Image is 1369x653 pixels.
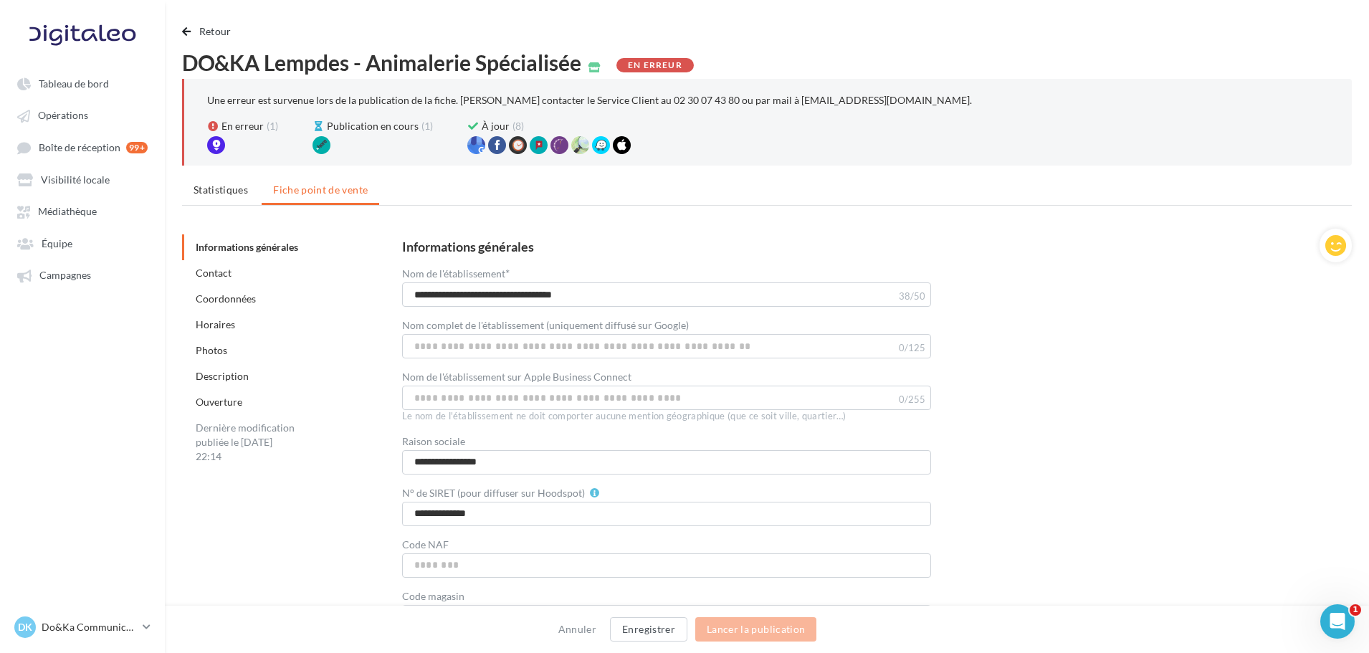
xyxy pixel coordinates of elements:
[899,292,925,301] label: 38/50
[9,102,156,128] a: Opérations
[9,166,156,192] a: Visibilité locale
[196,267,232,279] a: Contact
[39,270,91,282] span: Campagnes
[402,410,931,423] div: Le nom de l'établissement ne doit comporter aucune mention géographique (que ce soit ville, quart...
[221,119,264,133] span: En erreur
[38,206,97,218] span: Médiathèque
[482,119,510,133] span: À jour
[196,370,249,382] a: Description
[1320,604,1355,639] iframe: Intercom live chat
[402,267,510,279] label: Nom de l'établissement
[9,198,156,224] a: Médiathèque
[196,241,298,253] a: Informations générales
[610,617,687,642] button: Enregistrer
[402,320,689,330] label: Nom complet de l'établissement (uniquement diffusé sur Google)
[196,344,227,356] a: Photos
[11,614,153,641] a: DK Do&Ka Communication
[695,617,816,642] button: Lancer la publication
[196,318,235,330] a: Horaires
[402,372,631,382] label: Nom de l'établissement sur Apple Business Connect
[421,119,433,133] span: (1)
[42,620,137,634] p: Do&Ka Communication
[9,230,156,256] a: Équipe
[207,94,972,106] p: Une erreur est survenue lors de la publication de la fiche. [PERSON_NAME] contacter le Service Cl...
[199,25,232,37] span: Retour
[553,621,602,638] button: Annuler
[39,141,120,153] span: Boîte de réception
[616,58,694,72] div: En erreur
[18,620,32,634] span: DK
[38,110,88,122] span: Opérations
[1350,604,1361,616] span: 1
[39,77,109,90] span: Tableau de bord
[402,437,465,447] label: Raison sociale
[196,396,242,408] a: Ouverture
[899,343,925,353] label: 0/125
[327,119,419,133] span: Publication en cours
[9,70,156,96] a: Tableau de bord
[9,262,156,287] a: Campagnes
[402,591,464,601] label: Code magasin
[126,142,148,153] div: 99+
[41,173,110,186] span: Visibilité locale
[182,415,311,470] div: Dernière modification publiée le [DATE] 22:14
[899,395,925,404] label: 0/255
[402,240,534,253] div: Informations générales
[402,488,585,498] label: N° de SIRET (pour diffuser sur Hoodspot)
[196,292,256,305] a: Coordonnées
[182,52,581,73] span: DO&KA Lempdes - Animalerie Spécialisée
[402,540,449,550] label: Code NAF
[42,237,72,249] span: Équipe
[267,119,278,133] span: (1)
[9,134,156,161] a: Boîte de réception 99+
[182,23,237,40] button: Retour
[194,183,248,196] span: Statistiques
[512,119,524,133] span: (8)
